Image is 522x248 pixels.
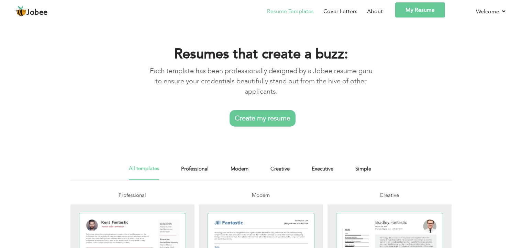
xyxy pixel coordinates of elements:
a: About [367,7,383,15]
span: Creative [380,192,399,199]
img: jobee.io [15,6,26,17]
span: Professional [119,192,146,199]
p: Each template has been professionally designed by a Jobee resume guru to ensure your credentials ... [147,66,375,97]
h1: Resumes that create a buzz: [147,45,375,63]
a: Create my resume [230,110,296,127]
a: Professional [181,165,209,180]
a: My Resume [395,2,445,17]
span: Jobee [26,9,48,16]
a: Executive [312,165,333,180]
a: Simple [355,165,371,180]
a: Cover Letters [323,7,357,15]
a: Creative [270,165,290,180]
a: All templates [129,165,159,180]
a: Modern [231,165,248,180]
a: Jobee [15,6,48,17]
img: Profile Img [455,5,466,16]
a: Resume Templates [267,7,314,15]
a: Welcome [476,7,507,16]
span: Modern [252,192,270,199]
